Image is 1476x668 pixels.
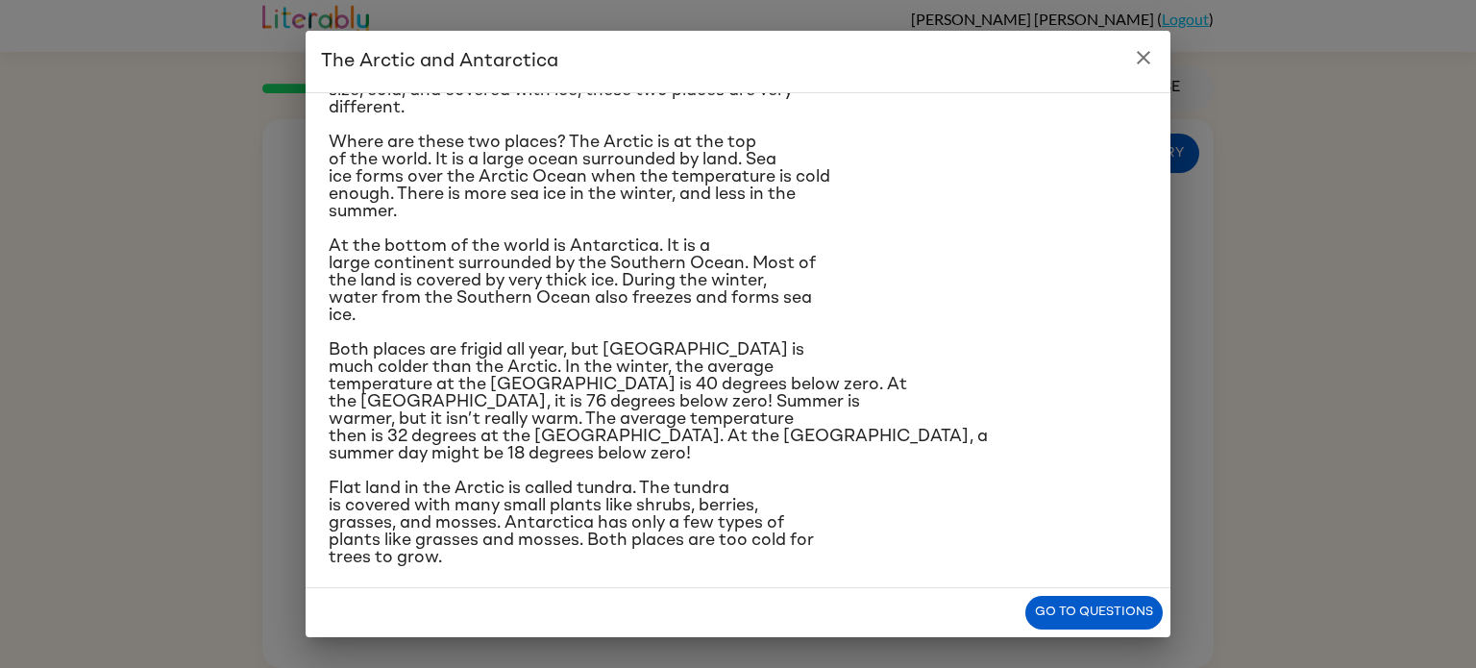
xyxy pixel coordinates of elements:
[1124,38,1163,77] button: close
[1025,596,1163,630] button: Go to questions
[329,134,830,220] span: Where are these two places? The Arctic is at the top of the world. It is a large ocean surrounded...
[329,341,988,462] span: Both places are frigid all year, but [GEOGRAPHIC_DATA] is much colder than the Arctic. In the win...
[306,31,1170,92] h2: The Arctic and Antarctica
[329,480,814,566] span: Flat land in the Arctic is called tundra. The tundra is covered with many small plants like shrub...
[329,237,816,324] span: At the bottom of the world is Antarctica. It is a large continent surrounded by the Southern Ocea...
